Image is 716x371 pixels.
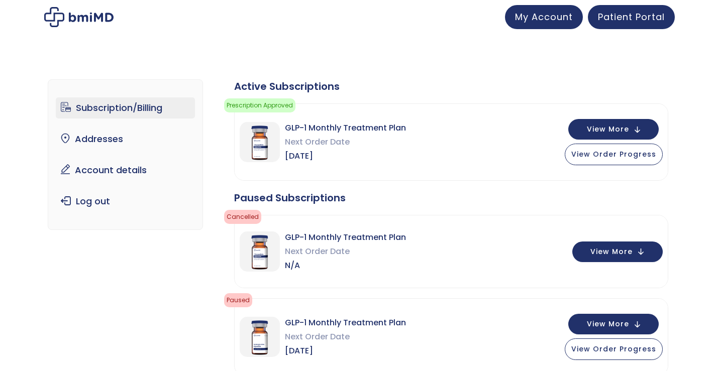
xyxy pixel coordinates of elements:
[505,5,583,29] a: My Account
[234,191,668,205] div: Paused Subscriptions
[572,241,663,262] button: View More
[285,230,406,244] span: GLP-1 Monthly Treatment Plan
[285,259,406,273] span: N/A
[590,249,633,255] span: View More
[565,144,663,165] button: View Order Progress
[587,321,629,327] span: View More
[285,244,406,259] span: Next Order Date
[568,119,659,140] button: View More
[565,338,663,360] button: View Order Progress
[234,79,668,93] div: Active Subscriptions
[285,135,406,149] span: Next Order Date
[285,330,406,344] span: Next Order Date
[224,98,295,112] span: Prescription Approved
[571,149,656,159] span: View Order Progress
[571,344,656,354] span: View Order Progress
[285,344,406,358] span: [DATE]
[568,314,659,334] button: View More
[56,97,195,118] a: Subscription/Billing
[56,191,195,212] a: Log out
[224,210,261,224] span: cancelled
[587,126,629,133] span: View More
[224,293,252,307] span: Paused
[56,129,195,150] a: Addresses
[56,160,195,181] a: Account details
[285,121,406,135] span: GLP-1 Monthly Treatment Plan
[588,5,675,29] a: Patient Portal
[515,11,573,23] span: My Account
[48,79,203,230] nav: Account pages
[44,7,114,27] img: My account
[285,316,406,330] span: GLP-1 Monthly Treatment Plan
[285,149,406,163] span: [DATE]
[598,11,665,23] span: Patient Portal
